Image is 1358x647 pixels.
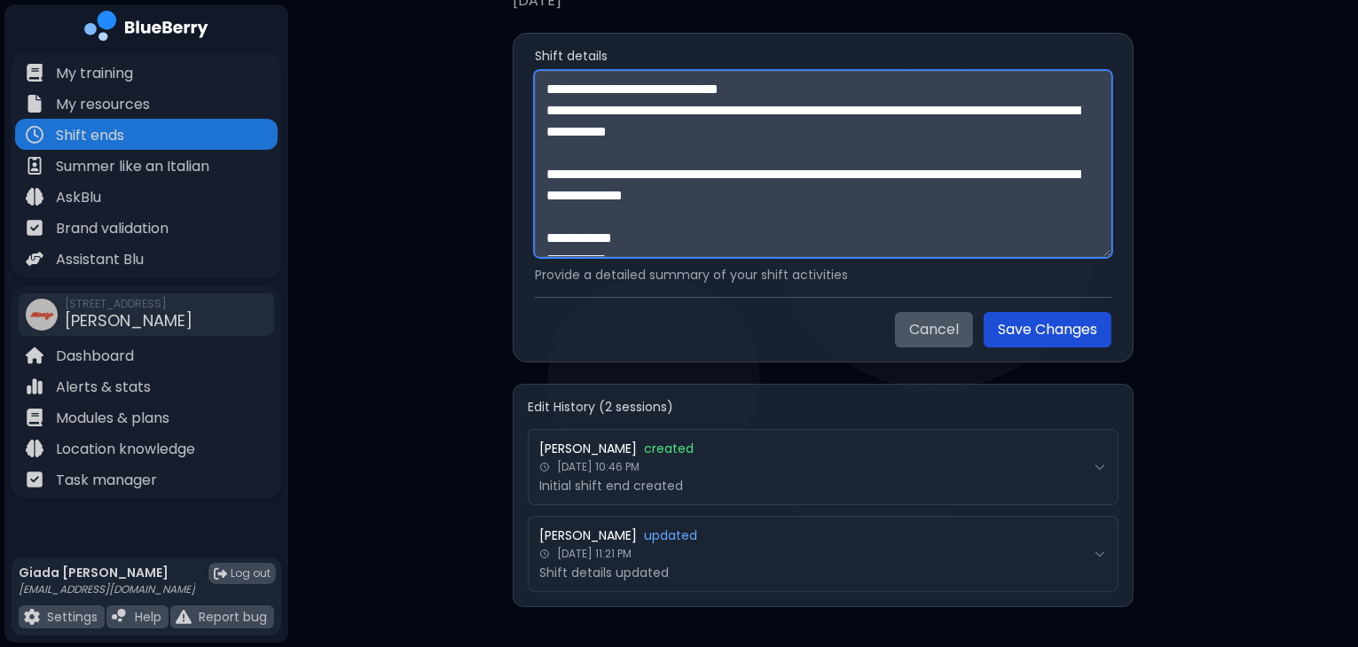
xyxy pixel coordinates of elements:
[135,609,161,625] p: Help
[535,267,1111,283] p: Provide a detailed summary of your shift activities
[539,478,1086,494] p: Initial shift end created
[539,527,637,543] span: [PERSON_NAME]
[56,439,195,460] p: Location knowledge
[56,218,169,239] p: Brand validation
[199,609,267,625] p: Report bug
[895,312,973,347] button: Cancel
[984,312,1111,347] button: Save Changes
[539,440,637,456] span: [PERSON_NAME]
[47,609,98,625] p: Settings
[539,565,1086,581] p: Shift details updated
[65,309,192,331] span: [PERSON_NAME]
[26,440,43,457] img: file icon
[56,187,101,208] p: AskBlu
[26,378,43,395] img: file icon
[528,399,1119,415] h4: Edit History ( 2 sessions )
[644,440,694,456] span: created
[19,582,195,596] p: [EMAIL_ADDRESS][DOMAIN_NAME]
[176,609,192,625] img: file icon
[56,94,150,115] p: My resources
[214,567,227,581] img: logout
[557,460,640,474] span: [DATE] 10:46 PM
[19,565,195,581] p: Giada [PERSON_NAME]
[26,219,43,237] img: file icon
[644,527,697,543] span: updated
[24,609,40,625] img: file icon
[56,156,209,177] p: Summer like an Italian
[557,547,632,561] span: [DATE] 11:21 PM
[112,609,128,625] img: file icon
[535,48,1111,64] label: Shift details
[84,11,208,47] img: company logo
[26,188,43,206] img: file icon
[26,471,43,488] img: file icon
[56,63,133,84] p: My training
[26,157,43,175] img: file icon
[26,95,43,113] img: file icon
[26,64,43,82] img: file icon
[56,249,144,270] p: Assistant Blu
[56,377,151,398] p: Alerts & stats
[26,250,43,268] img: file icon
[56,346,134,367] p: Dashboard
[56,408,169,429] p: Modules & plans
[26,347,43,364] img: file icon
[231,566,271,581] span: Log out
[26,126,43,144] img: file icon
[26,409,43,426] img: file icon
[26,299,58,331] img: company thumbnail
[56,125,124,146] p: Shift ends
[56,470,157,491] p: Task manager
[65,297,192,311] span: [STREET_ADDRESS]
